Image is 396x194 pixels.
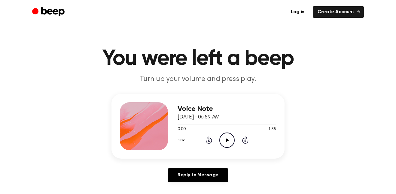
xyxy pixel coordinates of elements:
span: 0:00 [178,126,185,133]
h3: Voice Note [178,105,276,113]
h1: You were left a beep [44,48,352,70]
a: Create Account [313,6,364,18]
span: 1:35 [268,126,276,133]
a: Beep [32,6,66,18]
a: Log in [286,6,309,18]
span: [DATE] · 06:59 AM [178,115,220,120]
a: Reply to Message [168,168,228,182]
button: 1.0x [178,135,187,145]
p: Turn up your volume and press play. [83,74,313,84]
